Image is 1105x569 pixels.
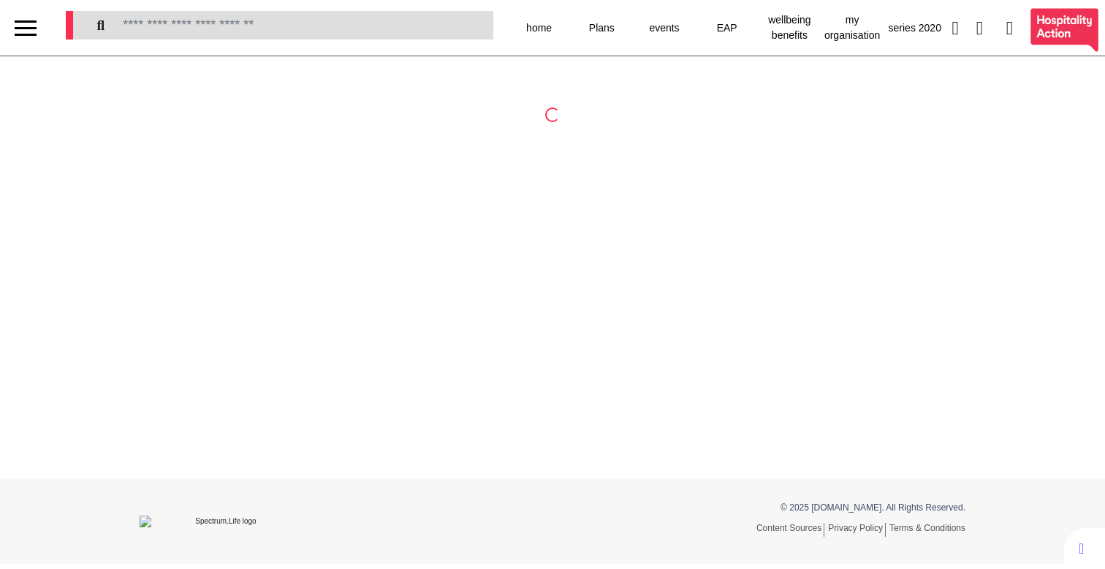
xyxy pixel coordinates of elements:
p: © 2025 [DOMAIN_NAME]. All Rights Reserved. [563,501,965,514]
div: Plans [570,7,633,48]
img: Spectrum.Life logo [140,516,300,527]
div: series 2020 [884,7,946,48]
a: Privacy Policy [828,523,886,537]
div: home [508,7,571,48]
a: Terms & Conditions [889,523,965,533]
div: EAP [696,7,759,48]
div: wellbeing benefits [759,7,821,48]
a: Content Sources [756,523,824,537]
div: my organisation [821,7,884,48]
div: events [633,7,696,48]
